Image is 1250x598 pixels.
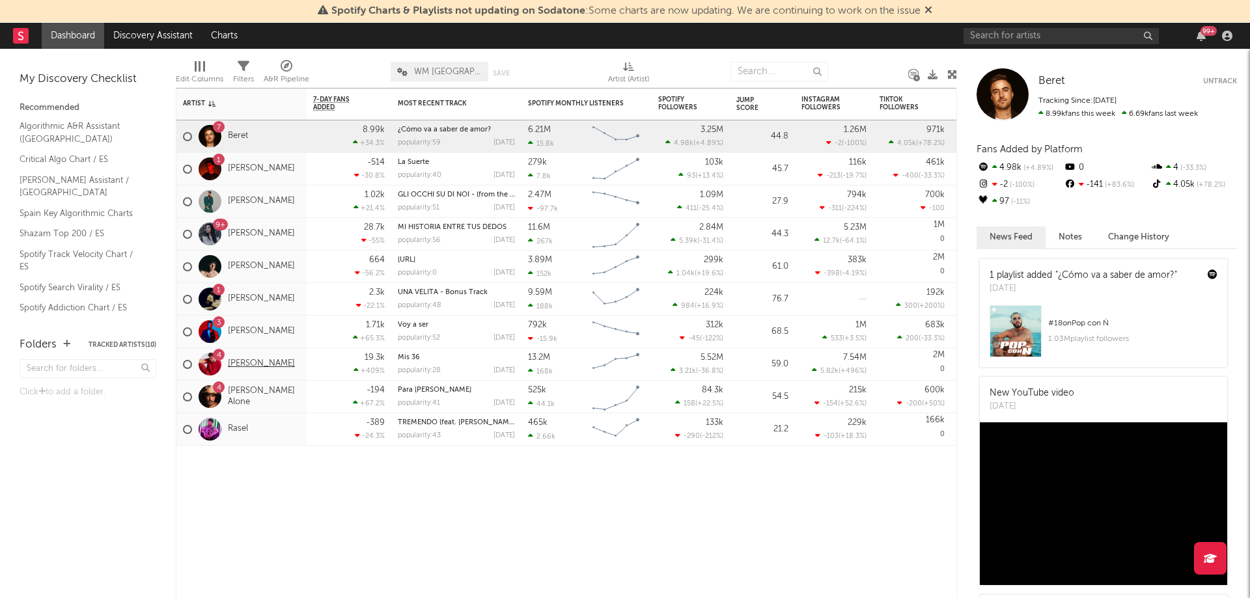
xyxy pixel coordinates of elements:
[933,253,945,262] div: 2M
[528,302,553,310] div: 188k
[528,353,550,362] div: 13.2M
[736,389,788,405] div: 54.5
[398,191,515,198] div: GLI OCCHI SU DI NOI - (from the Netflix Show “Too Hot To Handle: Italia”)
[228,196,295,207] a: [PERSON_NAME]
[736,422,788,437] div: 21.2
[528,432,555,441] div: 2.66k
[684,433,700,440] span: -290
[493,237,515,244] div: [DATE]
[366,321,385,329] div: 1.71k
[528,204,558,213] div: -97.7k
[228,293,295,305] a: [PERSON_NAME]
[990,282,1177,295] div: [DATE]
[528,172,551,180] div: 7.8k
[921,172,943,180] span: -33.3 %
[493,432,515,439] div: [DATE]
[493,400,515,407] div: [DATE]
[353,399,385,407] div: +67.2 %
[818,171,867,180] div: ( )
[369,288,385,297] div: 2.3k
[904,303,917,310] span: 300
[398,419,517,426] a: TREMENDO (feat. [PERSON_NAME])
[977,226,1046,248] button: News Feed
[20,152,143,167] a: Critical Algo Chart / ES
[587,153,645,185] svg: Chart title
[587,316,645,348] svg: Chart title
[528,386,546,394] div: 525k
[355,431,385,440] div: -24.3 %
[264,72,309,87] div: A&R Pipeline
[398,289,515,296] div: UNA VELITA - Bonus Track
[665,139,723,147] div: ( )
[730,62,828,81] input: Search...
[933,351,945,359] div: 2M
[20,173,143,200] a: [PERSON_NAME] Assistant / [GEOGRAPHIC_DATA]
[823,400,838,407] span: -154
[20,100,156,116] div: Recommended
[20,119,143,146] a: Algorithmic A&R Assistant ([GEOGRAPHIC_DATA])
[228,326,295,337] a: [PERSON_NAME]
[587,120,645,153] svg: Chart title
[736,259,788,275] div: 61.0
[398,354,515,361] div: Mis 36
[897,334,945,342] div: ( )
[1021,165,1053,172] span: +4.89 %
[826,172,840,180] span: -213
[353,139,385,147] div: +34.3 %
[354,171,385,180] div: -30.8 %
[493,334,515,342] div: [DATE]
[896,301,945,310] div: ( )
[706,321,723,329] div: 312k
[1201,26,1217,36] div: 99 +
[398,172,441,179] div: popularity: 40
[678,171,723,180] div: ( )
[528,191,551,199] div: 2.47M
[398,321,428,329] a: Voy a ser
[814,236,867,245] div: ( )
[398,419,515,426] div: TREMENDO (feat. Henry Mendez)
[695,140,721,147] span: +4.89 %
[228,424,248,435] a: Rasel
[929,205,945,212] span: -100
[812,366,867,375] div: ( )
[844,223,867,232] div: 5.23M
[675,399,723,407] div: ( )
[684,400,695,407] span: 158
[964,28,1159,44] input: Search for artists
[702,386,723,394] div: 84.3k
[840,400,865,407] span: +52.6 %
[849,158,867,167] div: 116k
[528,367,553,375] div: 168k
[815,269,867,277] div: ( )
[880,251,945,282] div: 0
[1038,75,1065,88] a: Beret
[1103,182,1134,189] span: +83.6 %
[528,256,552,264] div: 3.89M
[20,72,156,87] div: My Discovery Checklist
[736,324,788,340] div: 68.5
[699,223,723,232] div: 2.84M
[398,432,441,439] div: popularity: 43
[365,353,385,362] div: 19.3k
[313,96,365,111] span: 7-Day Fans Added
[493,269,515,277] div: [DATE]
[675,431,723,440] div: ( )
[671,236,723,245] div: ( )
[398,354,420,361] a: Mis 36
[924,386,945,394] div: 600k
[228,228,295,239] a: [PERSON_NAME]
[844,205,865,212] span: -224 %
[822,334,867,342] div: ( )
[528,269,551,278] div: 152k
[842,238,865,245] span: -64.1 %
[398,269,437,277] div: popularity: 0
[855,321,867,329] div: 1M
[687,172,695,180] span: 93
[824,270,840,277] span: -398
[700,191,723,199] div: 1.09M
[528,237,553,245] div: 267k
[367,158,385,167] div: -514
[843,353,867,362] div: 7.54M
[702,433,721,440] span: -212 %
[1038,110,1198,118] span: 6.69k fans last week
